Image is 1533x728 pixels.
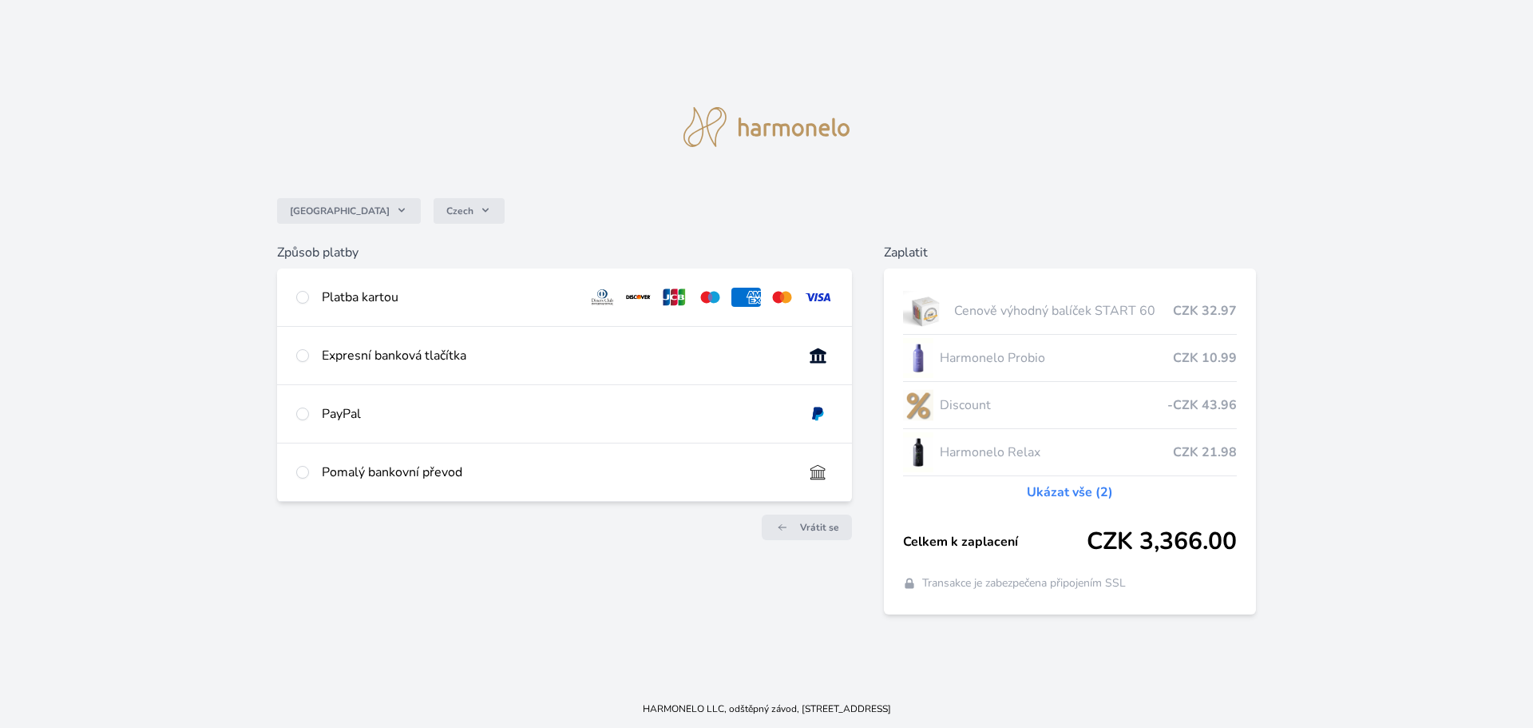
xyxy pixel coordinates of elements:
[446,205,473,217] span: Czech
[903,432,933,472] img: CLEAN_RELAX_se_stinem_x-lo.jpg
[660,288,689,307] img: jcb.svg
[1173,348,1237,368] span: CZK 10.99
[588,288,617,307] img: diners.svg
[683,107,850,147] img: logo.svg
[322,288,576,307] div: Platba kartou
[277,243,852,262] h6: Způsob platby
[803,288,833,307] img: visa.svg
[731,288,761,307] img: amex.svg
[767,288,797,307] img: mc.svg
[940,443,1174,462] span: Harmonelo Relax
[624,288,653,307] img: discover.svg
[803,463,833,482] img: bankTransfer_IBAN.svg
[940,348,1174,368] span: Harmonelo Probio
[940,396,1168,415] span: Discount
[1173,443,1237,462] span: CZK 21.98
[322,404,790,424] div: PayPal
[322,346,790,365] div: Expresní banková tlačítka
[803,404,833,424] img: paypal.svg
[1167,396,1237,415] span: -CZK 43.96
[903,385,933,425] img: discount-lo.png
[290,205,390,217] span: [GEOGRAPHIC_DATA]
[434,198,505,224] button: Czech
[1087,527,1237,556] span: CZK 3,366.00
[803,346,833,365] img: onlineBanking_CZ.svg
[903,291,949,331] img: start.jpg
[903,338,933,378] img: CLEAN_PROBIO_se_stinem_x-lo.jpg
[1027,483,1113,502] a: Ukázat vše (2)
[954,301,1173,320] span: Cenově výhodný balíček START 60
[922,575,1126,591] span: Transakce je zabezpečena připojením SSL
[762,515,852,540] a: Vrátit se
[800,521,839,534] span: Vrátit se
[322,463,790,482] div: Pomalý bankovní převod
[903,532,1087,551] span: Celkem k zaplacení
[884,243,1257,262] h6: Zaplatit
[277,198,421,224] button: [GEOGRAPHIC_DATA]
[695,288,725,307] img: maestro.svg
[1173,301,1237,320] span: CZK 32.97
